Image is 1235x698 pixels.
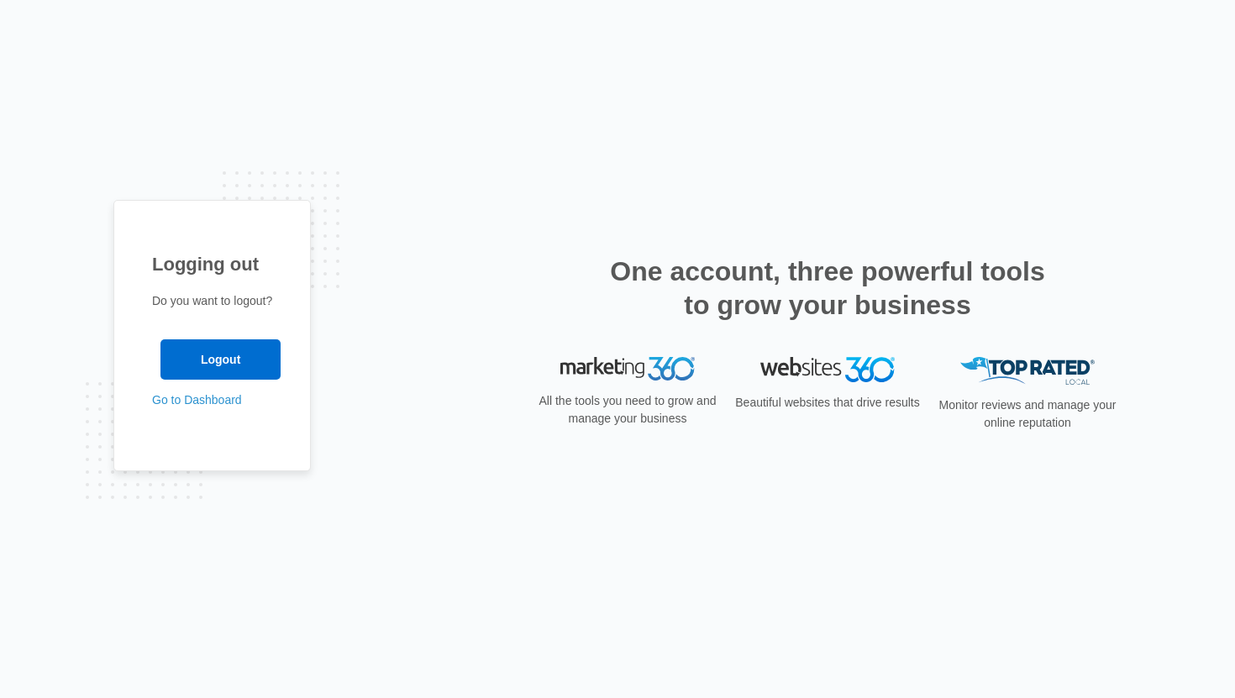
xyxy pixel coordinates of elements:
a: Go to Dashboard [152,393,242,407]
h1: Logging out [152,250,272,278]
img: Top Rated Local [960,357,1095,385]
img: Websites 360 [760,357,895,381]
p: All the tools you need to grow and manage your business [533,392,722,428]
h2: One account, three powerful tools to grow your business [605,255,1050,322]
img: Marketing 360 [560,357,695,380]
p: Do you want to logout? [152,292,272,310]
input: Logout [160,339,281,380]
p: Monitor reviews and manage your online reputation [933,396,1122,432]
p: Beautiful websites that drive results [733,394,922,412]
